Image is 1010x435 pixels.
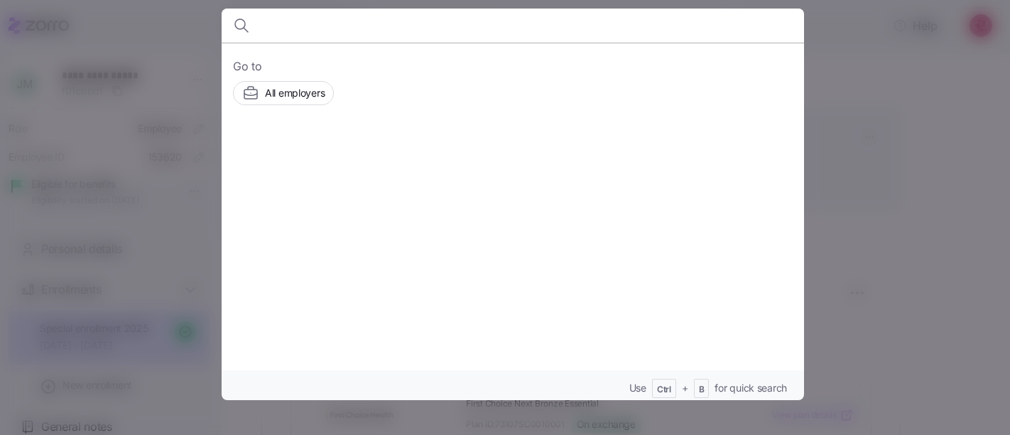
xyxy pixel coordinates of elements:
span: Use [629,381,646,395]
span: Ctrl [657,384,671,396]
button: All employers [233,81,334,105]
span: + [682,381,688,395]
span: B [699,384,705,396]
span: for quick search [715,381,787,395]
span: All employers [265,86,325,100]
span: Go to [233,58,793,75]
